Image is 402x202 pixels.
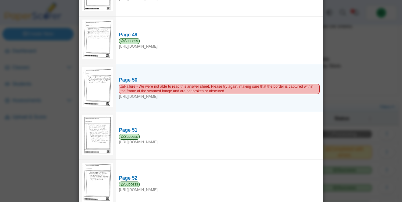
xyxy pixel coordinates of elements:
[119,77,320,83] div: Page 50
[119,134,140,140] span: Success
[82,20,113,59] img: 3162475_SEPTEMBER_22_2025T21_41_51_894000000.jpeg
[116,124,323,148] a: Page 51 Success [URL][DOMAIN_NAME]
[119,31,320,38] div: Page 49
[119,84,320,94] span: Failure - We were not able to read this answer sheet. Please try again, making sure that the bord...
[119,84,320,99] div: [URL][DOMAIN_NAME]
[119,182,140,187] span: Success
[119,127,320,134] div: Page 51
[119,175,320,182] div: Page 52
[116,74,323,102] a: Page 50 Failure - We were not able to read this answer sheet. Please try again, making sure that ...
[116,172,323,196] a: Page 52 Success [URL][DOMAIN_NAME]
[82,115,113,155] img: 3162466_SEPTEMBER_22_2025T21_42_13_170000000.jpeg
[119,134,320,145] div: [URL][DOMAIN_NAME]
[119,182,320,193] div: [URL][DOMAIN_NAME]
[119,38,320,49] div: [URL][DOMAIN_NAME]
[116,28,323,52] a: Page 49 Success [URL][DOMAIN_NAME]
[82,67,113,107] img: bu_1912_teTqr99vcVNoHtuO_2025-09-22_21-39-19.pdf_pg_50.jpg
[119,38,140,44] span: Success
